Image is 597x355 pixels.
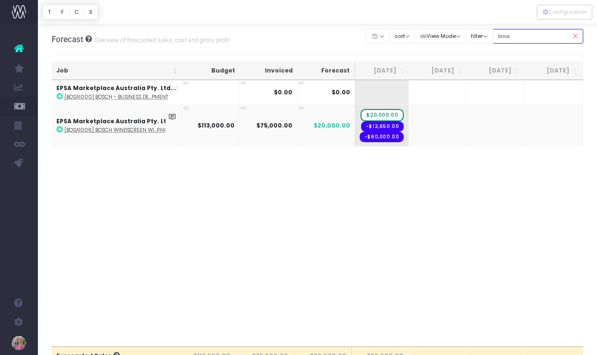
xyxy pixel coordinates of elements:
[466,29,493,44] button: filter
[52,35,83,44] span: Forecast
[256,121,292,129] strong: $75,000.00
[415,29,466,44] button: View Mode
[409,62,467,80] th: Sep 25: activate to sort column ascending
[43,5,56,19] button: T
[12,336,26,350] img: images/default_profile_image.png
[332,88,350,97] span: $0.00
[56,84,176,92] strong: EPSA Marketplace Australia Pty. Ltd...
[361,121,404,132] span: Streamtime expense: Qld & NSW Billboard Media costs – No supplier
[352,62,409,80] th: Aug 25: activate to sort column ascending
[198,121,235,129] strong: $113,000.00
[83,5,98,19] button: S
[361,109,404,121] span: wayahead Sales Forecast Item
[274,88,292,96] strong: $0.00
[182,62,240,80] th: Budget
[52,105,182,146] td: :
[467,62,525,80] th: Oct 25: activate to sort column ascending
[389,29,415,44] button: sort
[56,117,176,125] strong: EPSA Marketplace Australia Pty. Ltd...
[64,93,168,100] abbr: [BOSA1000] Bosch - Business Development
[52,62,182,80] th: Job: activate to sort column ascending
[92,35,230,44] small: Overview of forecasted sales, cost and gross profit
[298,62,356,80] th: Forecast
[537,5,592,19] button: Configuration
[360,132,404,142] span: Streamtime expense: Media costs – No supplier
[537,5,592,19] div: Vertical button group
[240,62,298,80] th: Invoiced
[43,5,98,19] div: Vertical button group
[493,29,584,44] input: Search...
[314,121,350,130] span: $20,000.00
[64,127,172,134] abbr: [BOSA1006] Bosch Windscreen Wiper Winter Campaign
[524,62,582,80] th: Nov 25: activate to sort column ascending
[52,80,182,105] td: :
[56,5,70,19] button: F
[69,5,84,19] button: C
